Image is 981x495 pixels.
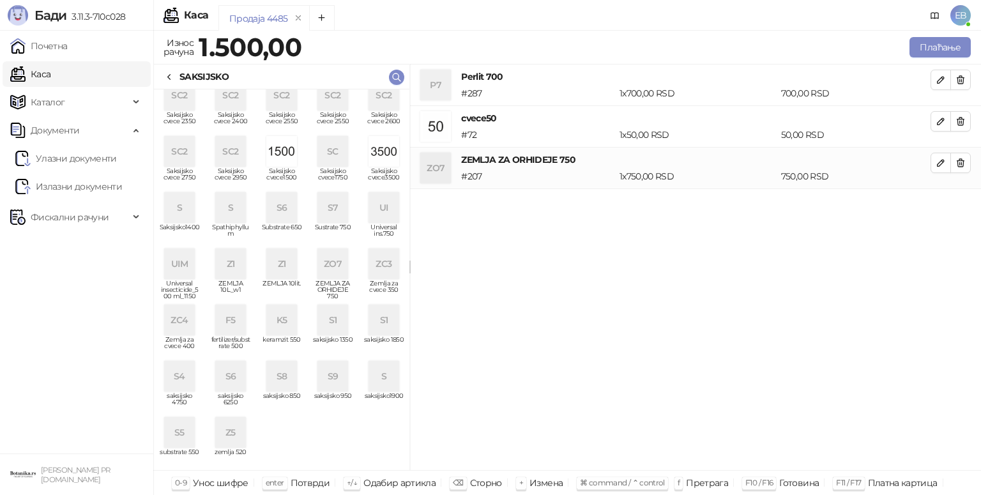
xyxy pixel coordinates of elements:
[369,248,399,279] div: ZC3
[317,361,348,392] div: S9
[459,169,617,183] div: # 207
[745,478,773,487] span: F10 / F16
[836,478,861,487] span: F11 / F17
[519,478,523,487] span: +
[617,128,779,142] div: 1 x 50,00 RSD
[229,11,287,26] div: Продаја 4485
[159,337,200,356] span: Zemlja za cvece 400
[369,80,399,110] div: SC2
[363,337,404,356] span: saksijsko 1850
[453,478,463,487] span: ⌫
[312,337,353,356] span: saksijsko 1350
[164,361,195,392] div: S4
[261,168,302,187] span: Saksijsko cvece1500
[161,34,196,60] div: Износ рачуна
[309,5,335,31] button: Add tab
[154,89,409,470] div: grid
[175,478,186,487] span: 0-9
[164,80,195,110] div: SC2
[164,305,195,335] div: ZC4
[15,174,122,199] a: Излазни документи
[461,70,931,84] h4: Perlit 700
[459,128,617,142] div: # 72
[461,153,931,167] h4: ZEMLJA ZA ORHIDEJE 750
[261,224,302,243] span: Substrate 650
[164,136,195,167] div: SC2
[164,248,195,279] div: UIM
[215,361,246,392] div: S6
[199,31,301,63] strong: 1.500,00
[164,417,195,448] div: S5
[580,478,665,487] span: ⌘ command / ⌃ control
[210,224,251,243] span: Spathiphyllum
[363,280,404,300] span: Zemlja za cvece 350
[868,475,938,491] div: Платна картица
[420,70,451,100] div: P7
[347,478,357,487] span: ↑/↓
[369,136,399,167] img: Slika
[363,168,404,187] span: Saksijsko cvece3500
[617,169,779,183] div: 1 x 750,00 RSD
[261,337,302,356] span: keramzit 550
[159,112,200,131] span: Saksijsko cvece 2350
[266,80,297,110] div: SC2
[363,112,404,131] span: Saksijsko cvece 2600
[210,112,251,131] span: Saksijsko cvece 2400
[31,204,109,230] span: Фискални рачуни
[31,89,65,115] span: Каталог
[470,475,502,491] div: Сторно
[312,168,353,187] span: Saksijsko cvece1750
[215,192,246,223] div: S
[617,86,779,100] div: 1 x 700,00 RSD
[317,192,348,223] div: S7
[317,248,348,279] div: ZO7
[312,280,353,300] span: ZEMLJA ZA ORHIDEJE 750
[291,475,330,491] div: Потврди
[261,112,302,131] span: Saksijsko cvece 2550
[210,280,251,300] span: ZEMLJA 10L_w1
[779,475,819,491] div: Готовина
[215,136,246,167] div: SC2
[261,280,302,300] span: ZEMLJA 10lit.
[10,33,68,59] a: Почетна
[779,86,933,100] div: 700,00 RSD
[266,136,297,167] img: Slika
[159,224,200,243] span: Saksijsko1400
[317,136,348,167] div: SC
[266,248,297,279] div: Z1
[34,8,66,23] span: Бади
[10,61,50,87] a: Каса
[31,118,79,143] span: Документи
[8,5,28,26] img: Logo
[210,393,251,412] span: saksijsko 6250
[459,86,617,100] div: # 287
[266,361,297,392] div: S8
[210,449,251,468] span: zemlja 520
[363,475,436,491] div: Одабир артикла
[317,80,348,110] div: SC2
[184,10,208,20] div: Каса
[317,305,348,335] div: S1
[369,361,399,392] div: S
[159,393,200,412] span: saksijsko 4750
[312,112,353,131] span: Saksijsko cvece 2550
[369,305,399,335] div: S1
[420,153,451,183] div: ZO7
[529,475,563,491] div: Измена
[461,111,931,125] h4: cvece50
[678,478,680,487] span: f
[369,192,399,223] div: UI
[10,462,36,487] img: 64x64-companyLogo-0e2e8aaa-0bd2-431b-8613-6e3c65811325.png
[179,70,229,84] div: SAKSIJSKO
[925,5,945,26] a: Документација
[215,305,246,335] div: F5
[779,128,933,142] div: 50,00 RSD
[193,475,248,491] div: Унос шифре
[312,393,353,412] span: saksijsko 950
[312,224,353,243] span: Sustrate 750
[215,80,246,110] div: SC2
[15,146,117,171] a: Ulazni dokumentiУлазни документи
[266,478,284,487] span: enter
[909,37,971,57] button: Плаћање
[266,192,297,223] div: S6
